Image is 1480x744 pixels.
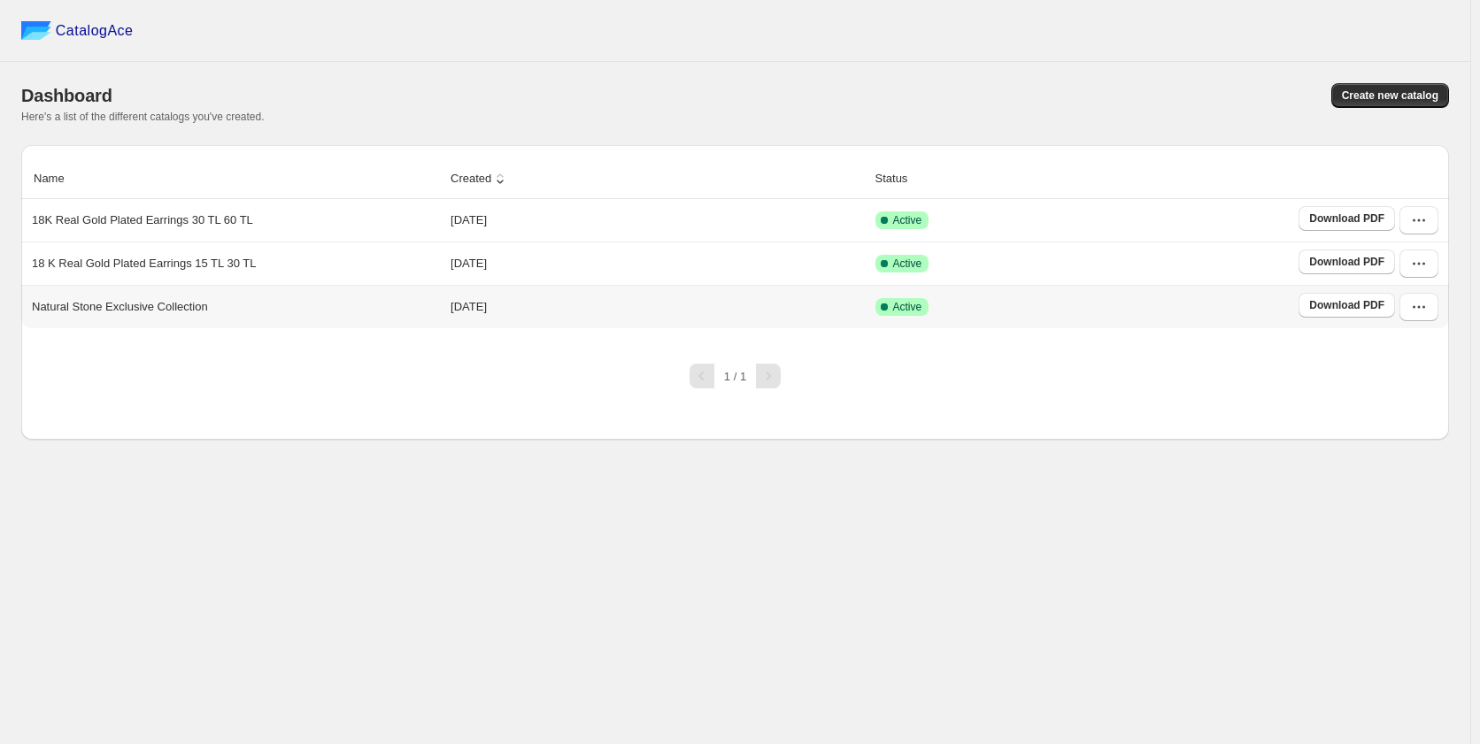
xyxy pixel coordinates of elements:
span: CatalogAce [56,22,134,40]
span: Create new catalog [1342,88,1438,103]
span: Active [893,300,922,314]
span: Download PDF [1309,255,1384,269]
td: [DATE] [445,199,869,242]
span: Here's a list of the different catalogs you've created. [21,111,265,123]
span: Dashboard [21,86,112,105]
span: Download PDF [1309,211,1384,226]
span: 1 / 1 [724,370,746,383]
p: Natural Stone Exclusive Collection [32,298,208,316]
a: Download PDF [1299,293,1395,318]
button: Create new catalog [1331,83,1449,108]
p: 18 K Real Gold Plated Earrings 15 TL 30 TL [32,255,256,272]
span: Active [893,257,922,271]
p: 18K Real Gold Plated Earrings 30 TL 60 TL [32,211,253,229]
td: [DATE] [445,242,869,285]
a: Download PDF [1299,249,1395,274]
span: Active [893,213,922,227]
button: Name [31,162,85,196]
button: Status [873,162,929,196]
td: [DATE] [445,285,869,328]
button: Created [448,162,512,196]
span: Download PDF [1309,298,1384,312]
img: catalog ace [21,21,51,40]
a: Download PDF [1299,206,1395,231]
